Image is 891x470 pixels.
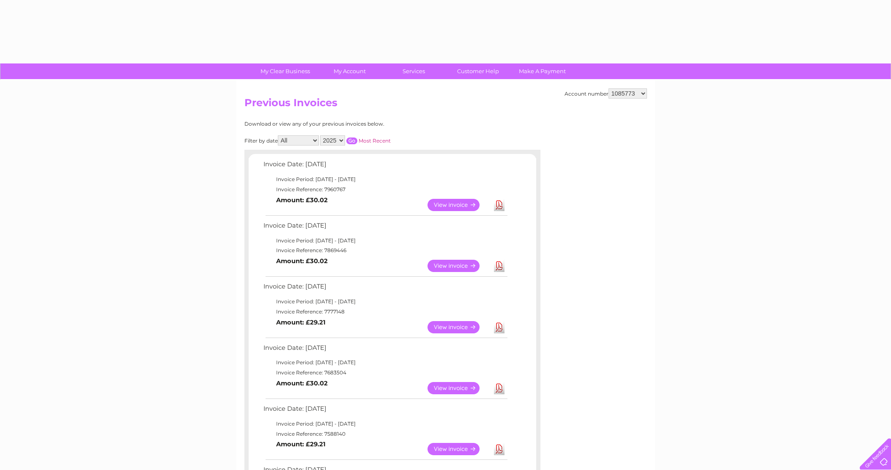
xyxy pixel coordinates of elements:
[494,443,504,455] a: Download
[261,281,509,297] td: Invoice Date: [DATE]
[565,88,647,99] div: Account number
[261,403,509,419] td: Invoice Date: [DATE]
[261,220,509,236] td: Invoice Date: [DATE]
[244,97,647,113] h2: Previous Invoices
[261,245,509,256] td: Invoice Reference: 7869446
[261,297,509,307] td: Invoice Period: [DATE] - [DATE]
[494,321,504,333] a: Download
[261,342,509,358] td: Invoice Date: [DATE]
[379,63,449,79] a: Services
[244,121,466,127] div: Download or view any of your previous invoices below.
[261,368,509,378] td: Invoice Reference: 7683504
[261,419,509,429] td: Invoice Period: [DATE] - [DATE]
[428,443,490,455] a: View
[494,199,504,211] a: Download
[507,63,577,79] a: Make A Payment
[261,184,509,195] td: Invoice Reference: 7960767
[261,357,509,368] td: Invoice Period: [DATE] - [DATE]
[276,319,326,326] b: Amount: £29.21
[428,260,490,272] a: View
[315,63,384,79] a: My Account
[261,429,509,439] td: Invoice Reference: 7588140
[261,174,509,184] td: Invoice Period: [DATE] - [DATE]
[359,137,391,144] a: Most Recent
[276,379,328,387] b: Amount: £30.02
[250,63,320,79] a: My Clear Business
[428,321,490,333] a: View
[261,307,509,317] td: Invoice Reference: 7777148
[276,440,326,448] b: Amount: £29.21
[428,382,490,394] a: View
[494,382,504,394] a: Download
[428,199,490,211] a: View
[276,257,328,265] b: Amount: £30.02
[261,236,509,246] td: Invoice Period: [DATE] - [DATE]
[443,63,513,79] a: Customer Help
[276,196,328,204] b: Amount: £30.02
[244,135,466,146] div: Filter by date
[261,159,509,174] td: Invoice Date: [DATE]
[494,260,504,272] a: Download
